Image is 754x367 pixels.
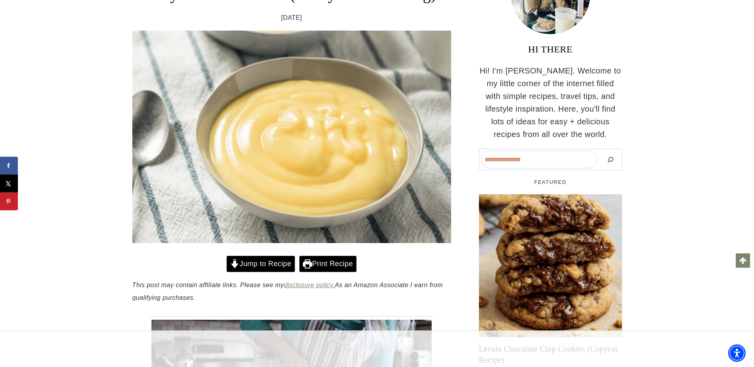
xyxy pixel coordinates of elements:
a: Jump to Recipe [227,256,295,272]
a: Print Recipe [299,256,357,272]
a: disclosure policy. [284,282,335,288]
h5: FEATURED [479,178,622,186]
a: Read More Levain Chocolate Chip Cookies (Copycat Recipe) [479,194,622,337]
a: Scroll to top [736,253,750,268]
h3: HI THERE [479,42,622,56]
img: banana custard recipe in bowl [132,31,451,243]
p: Hi! I'm [PERSON_NAME]. Welcome to my little corner of the internet filled with simple recipes, tr... [479,64,622,141]
em: This post may contain affiliate links. Please see my As an Amazon Associate I earn from qualifyin... [132,282,443,301]
button: Search [601,151,620,168]
div: Accessibility Menu [728,344,746,362]
time: [DATE] [281,13,302,23]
